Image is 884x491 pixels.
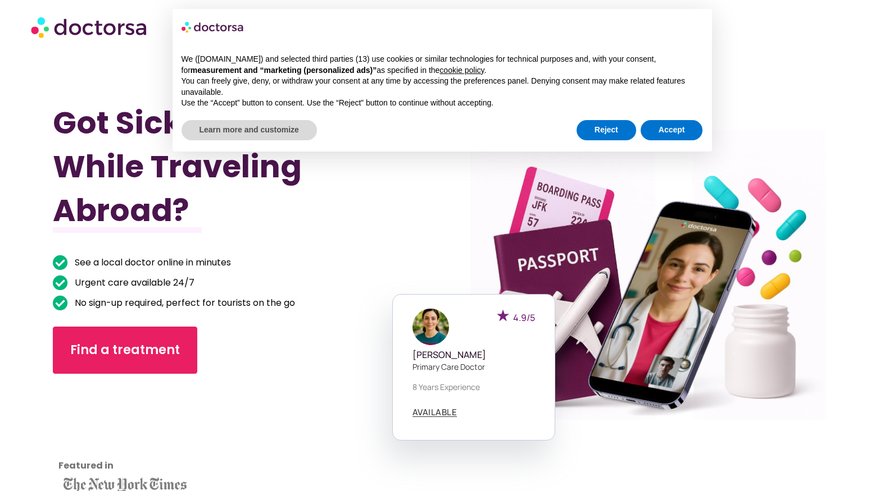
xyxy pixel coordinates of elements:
p: You can freely give, deny, or withdraw your consent at any time by accessing the preferences pane... [182,76,703,98]
span: Urgent care available 24/7 [72,275,194,291]
span: 4.9/5 [513,311,535,324]
button: Accept [641,120,703,140]
span: No sign-up required, perfect for tourists on the go [72,295,295,311]
p: We ([DOMAIN_NAME]) and selected third parties (13) use cookies or similar technologies for techni... [182,54,703,76]
span: Find a treatment [70,341,180,359]
p: 8 years experience [412,381,535,393]
p: Use the “Accept” button to consent. Use the “Reject” button to continue without accepting. [182,98,703,109]
strong: Featured in [58,459,114,472]
a: cookie policy [439,66,484,75]
p: Primary care doctor [412,361,535,373]
a: AVAILABLE [412,408,457,417]
button: Reject [577,120,636,140]
span: See a local doctor online in minutes [72,255,231,270]
h5: [PERSON_NAME] [412,350,535,360]
iframe: Customer reviews powered by Trustpilot [58,391,160,475]
img: logo [182,18,244,36]
h1: Got Sick While Traveling Abroad? [53,101,383,232]
strong: measurement and “marketing (personalized ads)” [191,66,377,75]
button: Learn more and customize [182,120,317,140]
a: Find a treatment [53,327,197,374]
